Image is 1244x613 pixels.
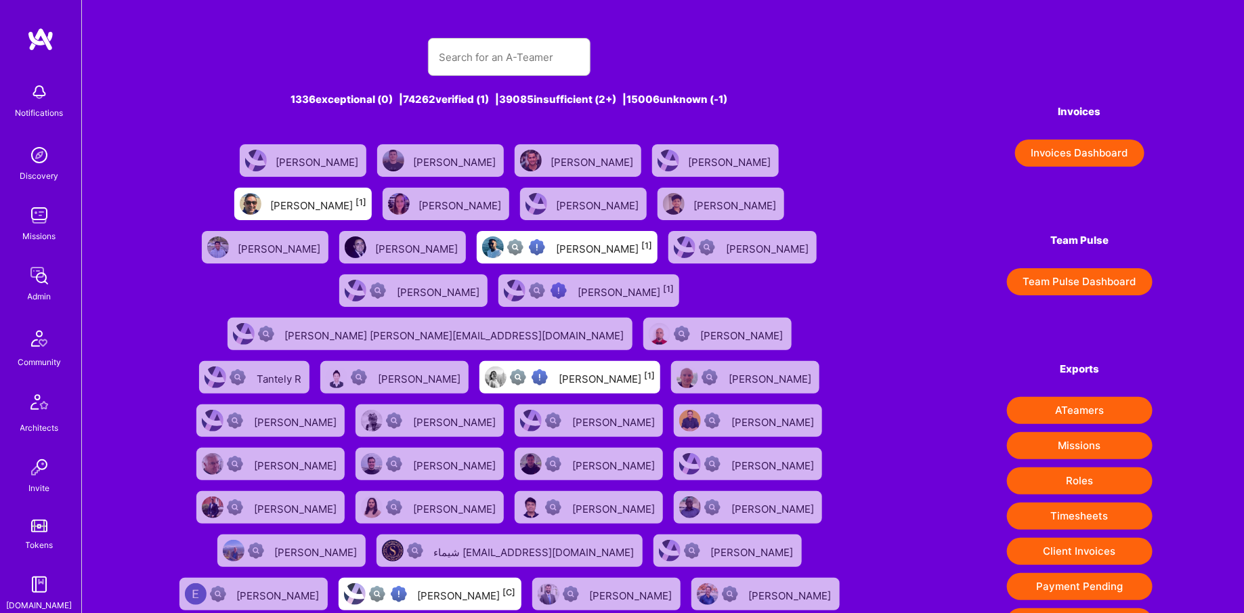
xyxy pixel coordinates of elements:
[663,284,674,294] sup: [1]
[507,239,523,255] img: Not fully vetted
[334,226,471,269] a: User Avatar[PERSON_NAME]
[731,499,817,516] div: [PERSON_NAME]
[350,486,509,529] a: User AvatarNot Scrubbed[PERSON_NAME]
[212,529,371,572] a: User AvatarNot Scrubbed[PERSON_NAME]
[372,139,509,182] a: User Avatar[PERSON_NAME]
[377,182,515,226] a: User Avatar[PERSON_NAME]
[185,583,207,605] img: User Avatar
[663,193,685,215] img: User Avatar
[704,413,721,429] img: Not Scrubbed
[509,486,668,529] a: User AvatarNot Scrubbed[PERSON_NAME]
[350,442,509,486] a: User AvatarNot Scrubbed[PERSON_NAME]
[369,586,385,602] img: Not fully vetted
[386,456,402,472] img: Not Scrubbed
[1007,573,1153,600] button: Payment Pending
[257,368,304,386] div: Tantely R
[419,195,504,213] div: [PERSON_NAME]
[388,193,410,215] img: User Avatar
[26,571,53,598] img: guide book
[237,585,322,603] div: [PERSON_NAME]
[1007,538,1153,565] button: Client Invoices
[7,598,72,612] div: [DOMAIN_NAME]
[227,413,243,429] img: Not Scrubbed
[503,587,516,597] sup: [C]
[418,585,516,603] div: [PERSON_NAME]
[194,356,315,399] a: User AvatarNot ScrubbedTantely R
[227,499,243,515] img: Not Scrubbed
[20,169,59,183] div: Discovery
[202,453,223,475] img: User Avatar
[1007,432,1153,459] button: Missions
[1007,268,1153,295] button: Team Pulse Dashboard
[16,106,64,120] div: Notifications
[731,455,817,473] div: [PERSON_NAME]
[474,356,666,399] a: User AvatarNot fully vettedHigh Potential User[PERSON_NAME][1]
[520,496,542,518] img: User Avatar
[663,226,822,269] a: User AvatarNot Scrubbed[PERSON_NAME]
[344,583,366,605] img: User Avatar
[704,499,721,515] img: Not Scrubbed
[413,499,498,516] div: [PERSON_NAME]
[578,282,674,299] div: [PERSON_NAME]
[556,195,641,213] div: [PERSON_NAME]
[270,195,366,213] div: [PERSON_NAME]
[679,410,701,431] img: User Avatar
[688,152,773,169] div: [PERSON_NAME]
[407,543,423,559] img: Not Scrubbed
[434,542,637,559] div: شيماء [EMAIL_ADDRESS][DOMAIN_NAME]
[27,27,54,51] img: logo
[202,410,223,431] img: User Avatar
[345,236,366,258] img: User Avatar
[28,289,51,303] div: Admin
[704,456,721,472] img: Not Scrubbed
[207,236,229,258] img: User Avatar
[668,442,828,486] a: User AvatarNot Scrubbed[PERSON_NAME]
[1007,140,1153,167] a: Invoices Dashboard
[23,229,56,243] div: Missions
[520,453,542,475] img: User Avatar
[1007,234,1153,247] h4: Team Pulse
[509,442,668,486] a: User AvatarNot Scrubbed[PERSON_NAME]
[23,388,56,421] img: Architects
[258,326,274,342] img: Not Scrubbed
[668,399,828,442] a: User AvatarNot Scrubbed[PERSON_NAME]
[227,456,243,472] img: Not Scrubbed
[641,240,652,251] sup: [1]
[684,543,700,559] img: Not Scrubbed
[545,413,561,429] img: Not Scrubbed
[18,355,61,369] div: Community
[1007,503,1153,530] button: Timesheets
[378,368,463,386] div: [PERSON_NAME]
[471,226,663,269] a: User AvatarNot fully vettedHigh Potential User[PERSON_NAME][1]
[413,455,498,473] div: [PERSON_NAME]
[383,150,404,171] img: User Avatar
[485,366,507,388] img: User Avatar
[26,454,53,481] img: Invite
[191,442,350,486] a: User AvatarNot Scrubbed[PERSON_NAME]
[26,79,53,106] img: bell
[196,226,334,269] a: User Avatar[PERSON_NAME]
[520,410,542,431] img: User Avatar
[659,540,681,562] img: User Avatar
[386,499,402,515] img: Not Scrubbed
[285,325,627,343] div: [PERSON_NAME] [PERSON_NAME][EMAIL_ADDRESS][DOMAIN_NAME]
[222,312,638,356] a: User AvatarNot Scrubbed[PERSON_NAME] [PERSON_NAME][EMAIL_ADDRESS][DOMAIN_NAME]
[493,269,685,312] a: User AvatarNot fully vettedHigh Potential User[PERSON_NAME][1]
[370,282,386,299] img: Not Scrubbed
[230,369,246,385] img: Not Scrubbed
[202,496,223,518] img: User Avatar
[699,239,715,255] img: Not Scrubbed
[210,586,226,602] img: Not Scrubbed
[538,583,559,605] img: User Avatar
[361,496,383,518] img: User Avatar
[276,152,361,169] div: [PERSON_NAME]
[509,139,647,182] a: User Avatar[PERSON_NAME]
[223,540,244,562] img: User Avatar
[482,236,504,258] img: User Avatar
[701,325,786,343] div: [PERSON_NAME]
[679,453,701,475] img: User Avatar
[23,322,56,355] img: Community
[26,142,53,169] img: discovery
[674,236,695,258] img: User Avatar
[371,529,648,572] a: User AvatarNot Scrubbedشيماء [EMAIL_ADDRESS][DOMAIN_NAME]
